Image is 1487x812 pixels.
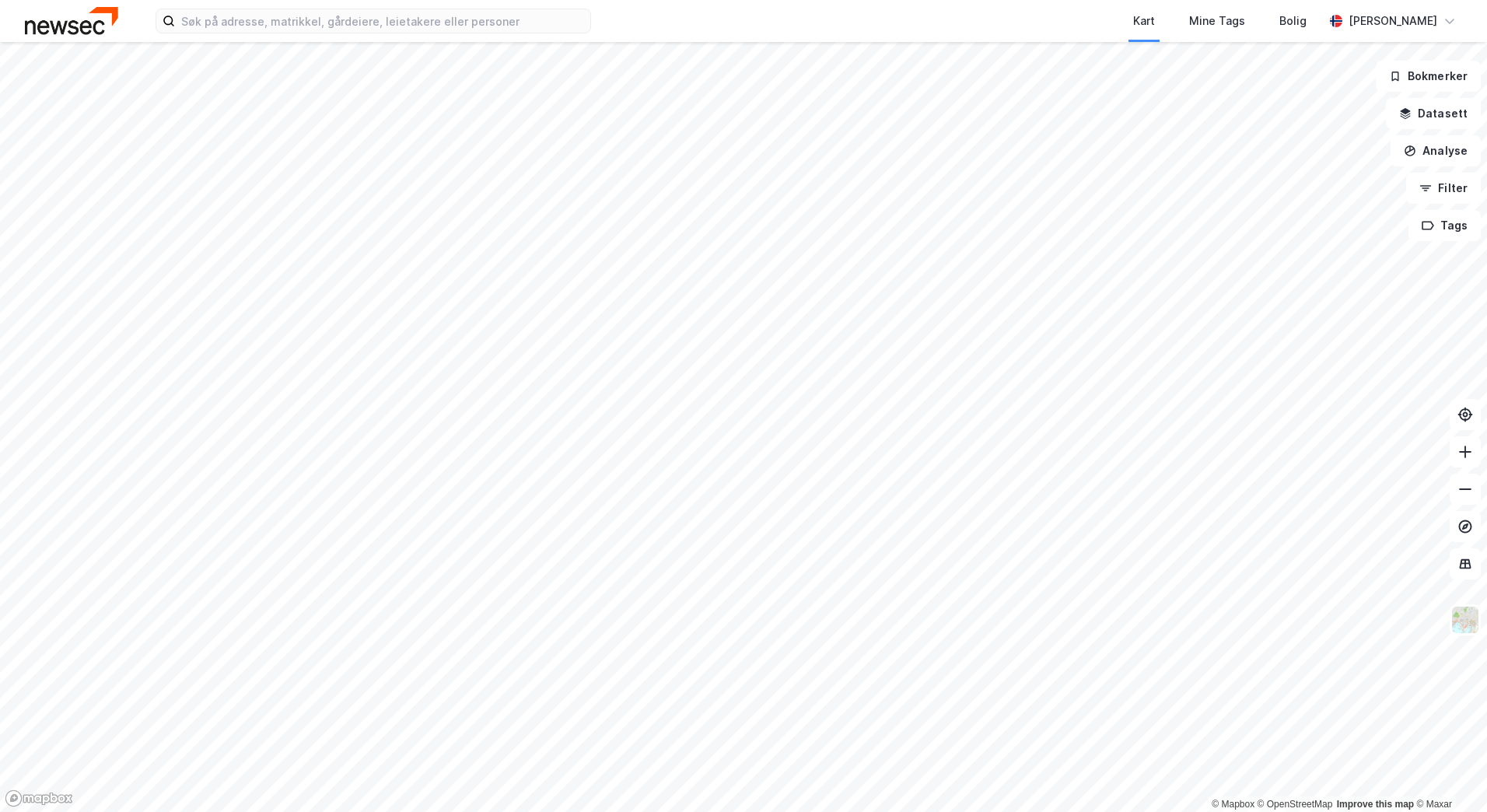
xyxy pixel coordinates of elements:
[1189,12,1245,30] div: Mine Tags
[1212,799,1254,810] a: Mapbox
[1258,799,1333,810] a: OpenStreetMap
[1279,12,1307,30] div: Bolig
[175,9,590,33] input: Søk på adresse, matrikkel, gårdeiere, leietakere eller personer
[5,789,73,807] a: Mapbox homepage
[1450,605,1480,635] img: Z
[1349,12,1437,30] div: [PERSON_NAME]
[1337,799,1414,810] a: Improve this map
[1408,210,1481,241] button: Tags
[1409,737,1487,812] div: Kontrollprogram for chat
[25,7,118,34] img: newsec-logo.f6e21ccffca1b3a03d2d.png
[1409,737,1487,812] iframe: Chat Widget
[1386,98,1481,129] button: Datasett
[1406,173,1481,204] button: Filter
[1133,12,1155,30] div: Kart
[1376,61,1481,92] button: Bokmerker
[1391,135,1481,166] button: Analyse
